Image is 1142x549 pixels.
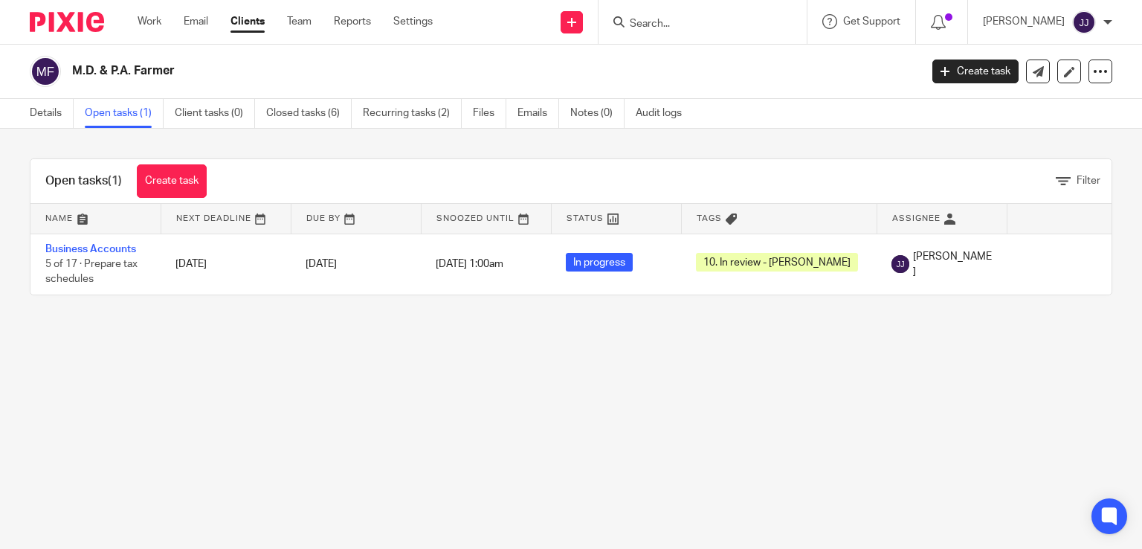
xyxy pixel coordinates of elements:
[45,244,136,254] a: Business Accounts
[636,99,693,128] a: Audit logs
[161,234,291,295] td: [DATE]
[393,14,433,29] a: Settings
[932,60,1019,83] a: Create task
[436,259,503,269] span: [DATE] 1:00am
[363,99,462,128] a: Recurring tasks (2)
[517,99,559,128] a: Emails
[983,14,1065,29] p: [PERSON_NAME]
[45,259,138,285] span: 5 of 17 · Prepare tax schedules
[1072,10,1096,34] img: svg%3E
[72,63,743,79] h2: M.D. & P.A. Farmer
[843,16,900,27] span: Get Support
[473,99,506,128] a: Files
[306,259,337,269] span: [DATE]
[628,18,762,31] input: Search
[45,173,122,189] h1: Open tasks
[696,253,858,272] span: 10. In review - [PERSON_NAME]
[137,164,207,198] a: Create task
[175,99,255,128] a: Client tasks (0)
[436,214,514,222] span: Snoozed Until
[30,56,61,87] img: svg%3E
[567,214,604,222] span: Status
[570,99,625,128] a: Notes (0)
[30,12,104,32] img: Pixie
[108,175,122,187] span: (1)
[287,14,312,29] a: Team
[184,14,208,29] a: Email
[697,214,722,222] span: Tags
[913,249,992,280] span: [PERSON_NAME]
[230,14,265,29] a: Clients
[266,99,352,128] a: Closed tasks (6)
[891,255,909,273] img: svg%3E
[1077,176,1100,186] span: Filter
[334,14,371,29] a: Reports
[138,14,161,29] a: Work
[566,253,633,272] span: In progress
[85,99,164,128] a: Open tasks (1)
[30,99,74,128] a: Details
